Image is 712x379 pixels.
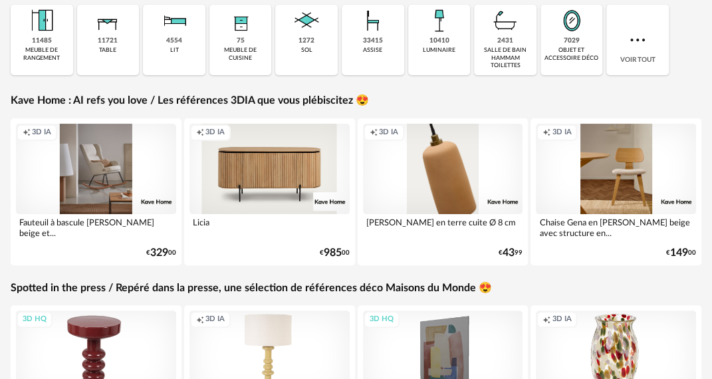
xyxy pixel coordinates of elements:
[363,37,383,45] div: 33415
[237,37,245,45] div: 75
[11,94,369,108] a: Kave Home : AI refs you love / Les références 3DIA que vous plébiscitez 😍
[213,47,268,62] div: meuble de cuisine
[184,118,355,265] a: Creation icon 3D IA Licia €98500
[666,249,696,257] div: € 00
[15,47,69,62] div: meuble de rangement
[531,118,701,265] a: Creation icon 3D IA Chaise Gena en [PERSON_NAME] beige avec structure en... €14900
[556,5,588,37] img: Miroir.png
[158,5,190,37] img: Literie.png
[364,311,400,328] div: 3D HQ
[379,128,398,138] span: 3D IA
[670,249,688,257] span: 149
[324,249,342,257] span: 985
[205,128,225,138] span: 3D IA
[363,47,382,54] div: assise
[17,311,53,328] div: 3D HQ
[166,37,182,45] div: 4554
[423,47,455,54] div: luminaire
[552,315,571,324] span: 3D IA
[423,5,455,37] img: Luminaire.png
[92,5,124,37] img: Table.png
[189,214,350,241] div: Licia
[357,5,389,37] img: Assise.png
[503,249,515,257] span: 43
[11,118,181,265] a: Creation icon 3D IA Fauteuil à bascule [PERSON_NAME] beige et... €32900
[196,128,204,138] span: Creation icon
[205,315,225,324] span: 3D IA
[32,128,51,138] span: 3D IA
[370,128,378,138] span: Creation icon
[542,128,550,138] span: Creation icon
[320,249,350,257] div: € 00
[32,37,52,45] div: 11485
[489,5,521,37] img: Salle%20de%20bain.png
[196,315,204,324] span: Creation icon
[98,37,118,45] div: 11721
[429,37,449,45] div: 10410
[301,47,312,54] div: sol
[16,214,176,241] div: Fauteuil à bascule [PERSON_NAME] beige et...
[552,128,571,138] span: 3D IA
[358,118,529,265] a: Creation icon 3D IA [PERSON_NAME] en terre cuite Ø 8 cm €4399
[564,37,580,45] div: 7029
[225,5,257,37] img: Rangement.png
[170,47,178,54] div: lit
[363,214,523,241] div: [PERSON_NAME] en terre cuite Ø 8 cm
[150,249,168,257] span: 329
[99,47,116,54] div: table
[606,5,669,75] div: Voir tout
[499,249,523,257] div: € 99
[23,128,31,138] span: Creation icon
[536,214,696,241] div: Chaise Gena en [PERSON_NAME] beige avec structure en...
[298,37,314,45] div: 1272
[291,5,322,37] img: Sol.png
[26,5,58,37] img: Meuble%20de%20rangement.png
[11,281,492,295] a: Spotted in the press / Repéré dans la presse, une sélection de références déco Maisons du Monde 😍
[146,249,176,257] div: € 00
[478,47,533,69] div: salle de bain hammam toilettes
[627,29,648,51] img: more.7b13dc1.svg
[497,37,513,45] div: 2431
[544,47,599,62] div: objet et accessoire déco
[542,315,550,324] span: Creation icon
